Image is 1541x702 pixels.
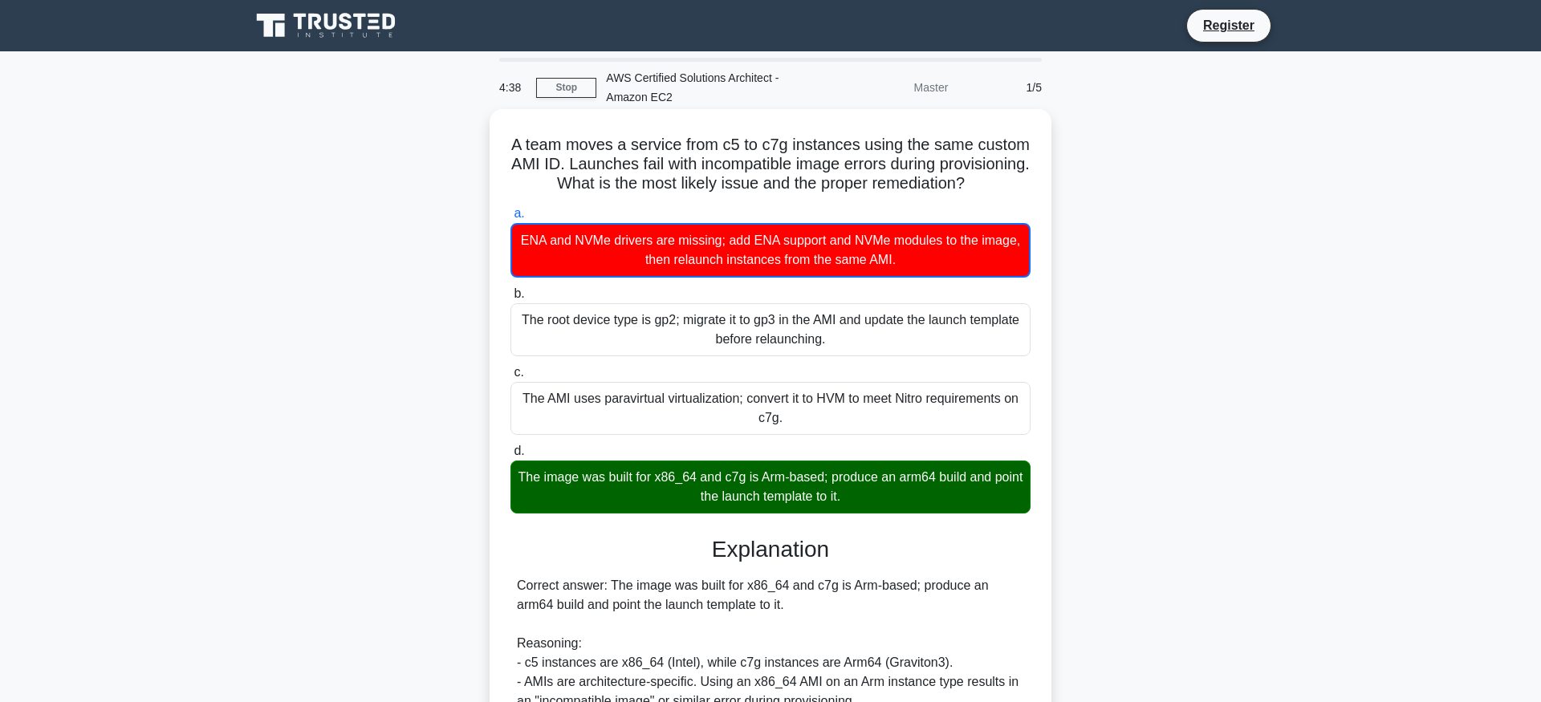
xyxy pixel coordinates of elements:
[510,223,1031,278] div: ENA and NVMe drivers are missing; add ENA support and NVMe modules to the image, then relaunch in...
[510,461,1031,513] div: The image was built for x86_64 and c7g is Arm-based; produce an arm64 build and point the launch ...
[514,365,523,379] span: c.
[536,78,596,98] a: Stop
[510,303,1031,356] div: The root device type is gp2; migrate it to gp3 in the AMI and update the launch template before r...
[817,71,958,103] div: Master
[596,62,817,113] div: AWS Certified Solutions Architect - Amazon EC2
[520,536,1021,563] h3: Explanation
[510,382,1031,435] div: The AMI uses paravirtual virtualization; convert it to HVM to meet Nitro requirements on c7g.
[514,286,524,300] span: b.
[509,135,1032,194] h5: A team moves a service from c5 to c7g instances using the same custom AMI ID. Launches fail with ...
[514,444,524,457] span: d.
[958,71,1051,103] div: 1/5
[1193,15,1264,35] a: Register
[514,206,524,220] span: a.
[490,71,536,103] div: 4:38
